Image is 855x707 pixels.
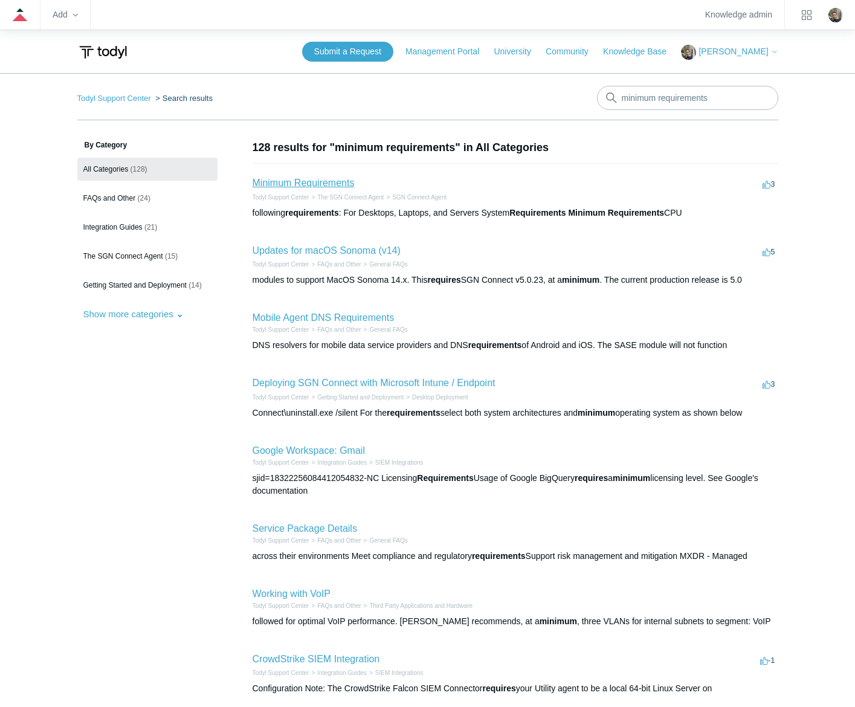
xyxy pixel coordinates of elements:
[189,281,201,289] span: (14)
[253,589,331,599] a: Working with VoIP
[77,245,218,268] a: The SGN Connect Agent (15)
[83,223,143,231] span: Integration Guides
[483,683,516,693] em: requires
[253,670,309,676] a: Todyl Support Center
[253,668,309,677] li: Todyl Support Center
[253,326,309,333] a: Todyl Support Center
[540,616,577,626] em: minimum
[253,261,309,268] a: Todyl Support Center
[384,193,447,202] li: SGN Connect Agent
[253,194,309,201] a: Todyl Support Center
[253,325,309,334] li: Todyl Support Center
[253,274,778,286] div: modules to support MacOS Sonoma 14.x. This SGN Connect v5.0.23, at a . The current production rel...
[253,393,309,402] li: Todyl Support Center
[699,47,768,56] span: [PERSON_NAME]
[83,194,136,202] span: FAQs and Other
[361,536,408,545] li: General FAQs
[253,654,380,664] a: CrowdStrike SIEM Integration
[369,326,407,333] a: General FAQs
[77,94,151,103] a: Todyl Support Center
[681,45,778,60] button: [PERSON_NAME]
[253,260,309,269] li: Todyl Support Center
[763,379,775,389] span: 3
[253,207,778,219] div: following : For Desktops, Laptops, and Servers System CPU
[369,602,473,609] a: Third Party Applications and Hardware
[309,325,361,334] li: FAQs and Other
[253,523,357,534] a: Service Package Details
[603,45,679,58] a: Knowledge Base
[367,458,423,467] li: SIEM Integrations
[417,473,473,483] em: Requirements
[828,8,843,22] zd-hc-trigger: Click your profile icon to open the profile menu
[153,94,213,103] li: Search results
[760,656,775,665] span: -1
[405,45,491,58] a: Management Portal
[253,445,365,456] a: Google Workspace: Gmail
[253,458,309,467] li: Todyl Support Center
[131,165,147,173] span: (128)
[578,408,615,418] em: minimum
[253,407,778,419] div: Connect\uninstall.exe /silent For the select both system architectures and operating system as sh...
[77,94,153,103] li: Todyl Support Center
[309,668,367,677] li: Integration Guides
[367,668,423,677] li: SIEM Integrations
[253,550,778,563] div: across their environments Meet compliance and regulatory Support risk management and mitigation M...
[494,45,543,58] a: University
[309,601,361,610] li: FAQs and Other
[468,340,522,350] em: requirements
[375,670,423,676] a: SIEM Integrations
[597,86,778,110] input: Search
[317,394,404,401] a: Getting Started and Deployment
[317,459,367,466] a: Integration Guides
[317,326,361,333] a: FAQs and Other
[828,8,843,22] img: user avatar
[77,158,218,181] a: All Categories (128)
[613,473,650,483] em: minimum
[763,179,775,189] span: 3
[317,670,367,676] a: Integration Guides
[369,537,407,544] a: General FAQs
[387,408,440,418] em: requirements
[77,187,218,210] a: FAQs and Other (24)
[253,615,778,628] div: followed for optimal VoIP performance. [PERSON_NAME] recommends, at a , three VLANs for internal ...
[253,459,309,466] a: Todyl Support Center
[705,11,772,18] a: Knowledge admin
[428,275,461,285] em: requires
[77,41,129,63] img: Todyl Support Center Help Center home page
[404,393,468,402] li: Desktop Deployment
[568,208,664,218] em: Minimum Requirements
[317,194,384,201] a: The SGN Connect Agent
[253,140,778,156] h1: 128 results for "minimum requirements" in All Categories
[83,165,129,173] span: All Categories
[77,216,218,239] a: Integration Guides (21)
[253,682,778,695] div: Configuration Note: The CrowdStrike Falcon SIEM Connector your Utility agent to be a local 64-bit...
[253,193,309,202] li: Todyl Support Center
[317,537,361,544] a: FAQs and Other
[77,140,218,150] h3: By Category
[317,602,361,609] a: FAQs and Other
[253,601,309,610] li: Todyl Support Center
[253,602,309,609] a: Todyl Support Center
[472,551,526,561] em: requirements
[144,223,157,231] span: (21)
[253,339,778,352] div: DNS resolvers for mobile data service providers and DNS of Android and iOS. The SASE module will ...
[83,281,187,289] span: Getting Started and Deployment
[309,393,404,402] li: Getting Started and Deployment
[53,11,78,18] zd-hc-trigger: Add
[309,260,361,269] li: FAQs and Other
[546,45,601,58] a: Community
[253,312,395,323] a: Mobile Agent DNS Requirements
[361,601,473,610] li: Third Party Applications and Hardware
[253,178,355,188] a: Minimum Requirements
[575,473,608,483] em: requires
[253,537,309,544] a: Todyl Support Center
[361,260,408,269] li: General FAQs
[285,208,339,218] em: requirements
[253,378,495,388] a: Deploying SGN Connect with Microsoft Intune / Endpoint
[392,194,447,201] a: SGN Connect Agent
[165,252,178,260] span: (15)
[138,194,150,202] span: (24)
[309,536,361,545] li: FAQs and Other
[253,472,778,497] div: sjid=18322256084412054832-NC Licensing Usage of Google BigQuery a licensing level. See Google's d...
[309,193,384,202] li: The SGN Connect Agent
